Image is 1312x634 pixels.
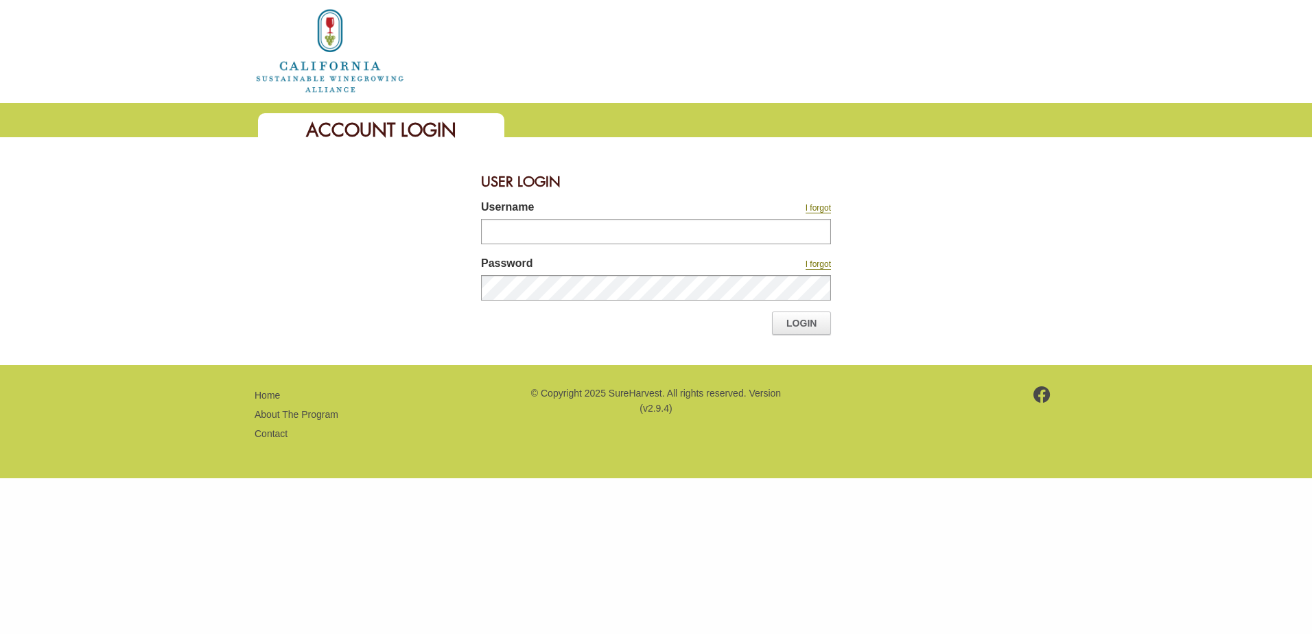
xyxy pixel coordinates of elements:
a: Login [772,312,831,335]
a: I forgot [806,203,831,213]
a: I forgot [806,259,831,270]
img: footer-facebook.png [1033,386,1051,403]
a: About The Program [255,409,338,420]
p: © Copyright 2025 SureHarvest. All rights reserved. Version (v2.9.4) [529,386,783,416]
img: logo_cswa2x.png [255,7,406,95]
a: Home [255,44,406,56]
label: Username [481,199,707,219]
div: User Login [481,165,831,199]
span: Account Login [306,118,456,142]
a: Home [255,390,280,401]
label: Password [481,255,707,275]
a: Contact [255,428,288,439]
